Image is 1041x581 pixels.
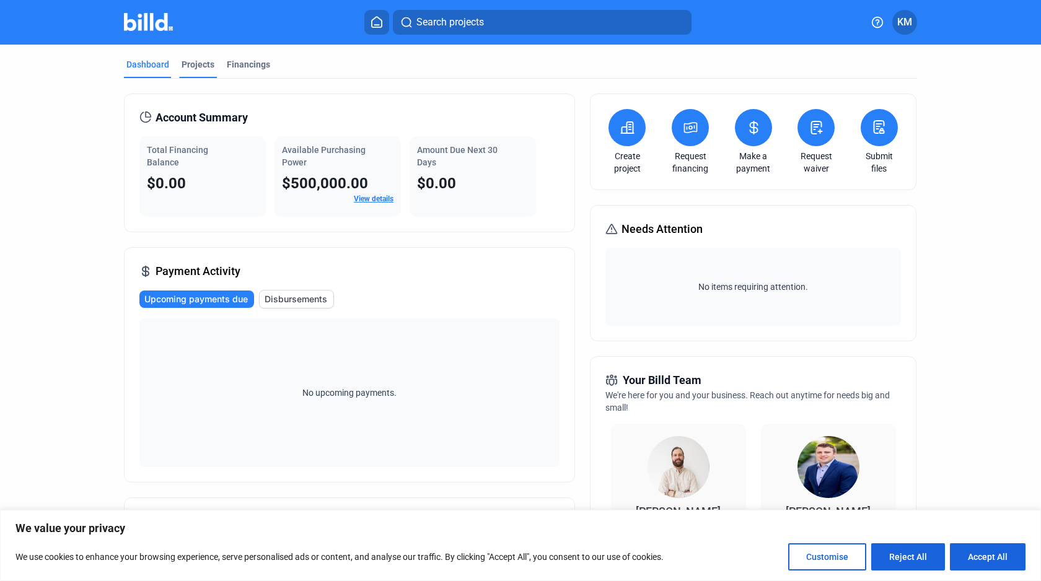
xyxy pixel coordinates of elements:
[871,543,945,570] button: Reject All
[605,390,890,413] span: We're here for you and your business. Reach out anytime for needs big and small!
[259,290,334,308] button: Disbursements
[182,58,214,71] div: Projects
[416,15,484,30] span: Search projects
[732,150,775,175] a: Make a payment
[147,145,208,167] span: Total Financing Balance
[892,10,917,35] button: KM
[282,175,368,192] span: $500,000.00
[282,145,366,167] span: Available Purchasing Power
[294,387,405,399] span: No upcoming payments.
[417,145,498,167] span: Amount Due Next 30 Days
[623,372,701,389] span: Your Billd Team
[139,290,254,308] button: Upcoming payments due
[144,293,248,305] span: Upcoming payments due
[417,175,456,192] span: $0.00
[794,150,838,175] a: Request waiver
[605,150,649,175] a: Create project
[265,293,327,305] span: Disbursements
[393,10,692,35] button: Search projects
[636,505,721,518] span: [PERSON_NAME]
[156,263,240,280] span: Payment Activity
[15,549,664,564] p: We use cookies to enhance your browsing experience, serve personalised ads or content, and analys...
[788,543,866,570] button: Customise
[797,436,859,498] img: Territory Manager
[786,505,871,518] span: [PERSON_NAME]
[354,194,393,203] a: View details
[126,58,169,71] div: Dashboard
[227,58,270,71] div: Financings
[897,15,912,30] span: KM
[610,281,895,293] span: No items requiring attention.
[950,543,1026,570] button: Accept All
[124,13,173,31] img: Billd Company Logo
[622,221,703,238] span: Needs Attention
[648,436,709,498] img: Relationship Manager
[147,175,186,192] span: $0.00
[669,150,712,175] a: Request financing
[156,109,248,126] span: Account Summary
[858,150,901,175] a: Submit files
[15,521,1026,536] p: We value your privacy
